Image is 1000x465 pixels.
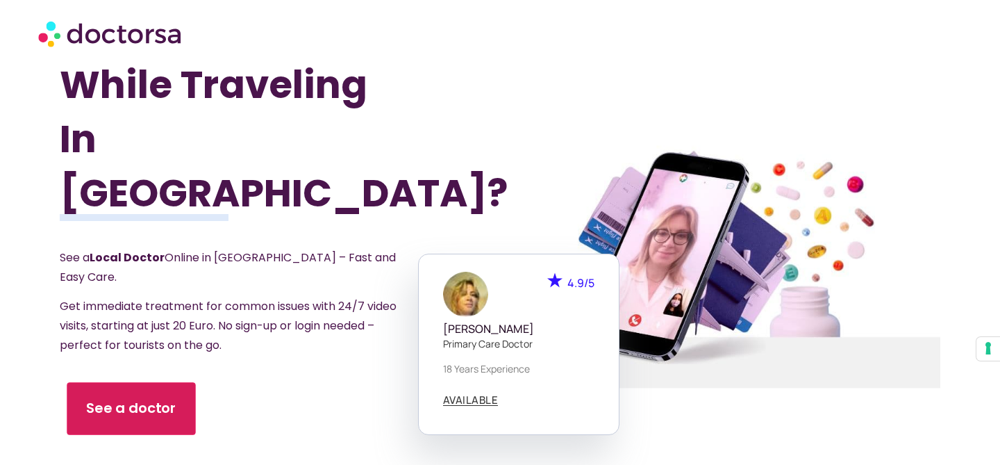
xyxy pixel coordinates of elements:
[60,250,396,285] span: See a Online in [GEOGRAPHIC_DATA] – Fast and Easy Care.
[443,361,594,376] p: 18 years experience
[87,398,177,418] span: See a doctor
[443,395,499,406] a: AVAILABLE
[90,250,165,266] strong: Local Doctor
[976,337,1000,361] button: Your consent preferences for tracking technologies
[443,395,499,405] span: AVAILABLE
[567,275,594,291] span: 4.9/5
[443,323,594,336] h5: [PERSON_NAME]
[60,3,434,220] h1: Got Sick While Traveling In [GEOGRAPHIC_DATA]?
[60,298,397,353] span: Get immediate treatment for common issues with 24/7 video visits, starting at just 20 Euro. No si...
[67,382,196,435] a: See a doctor
[443,336,594,351] p: Primary care doctor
